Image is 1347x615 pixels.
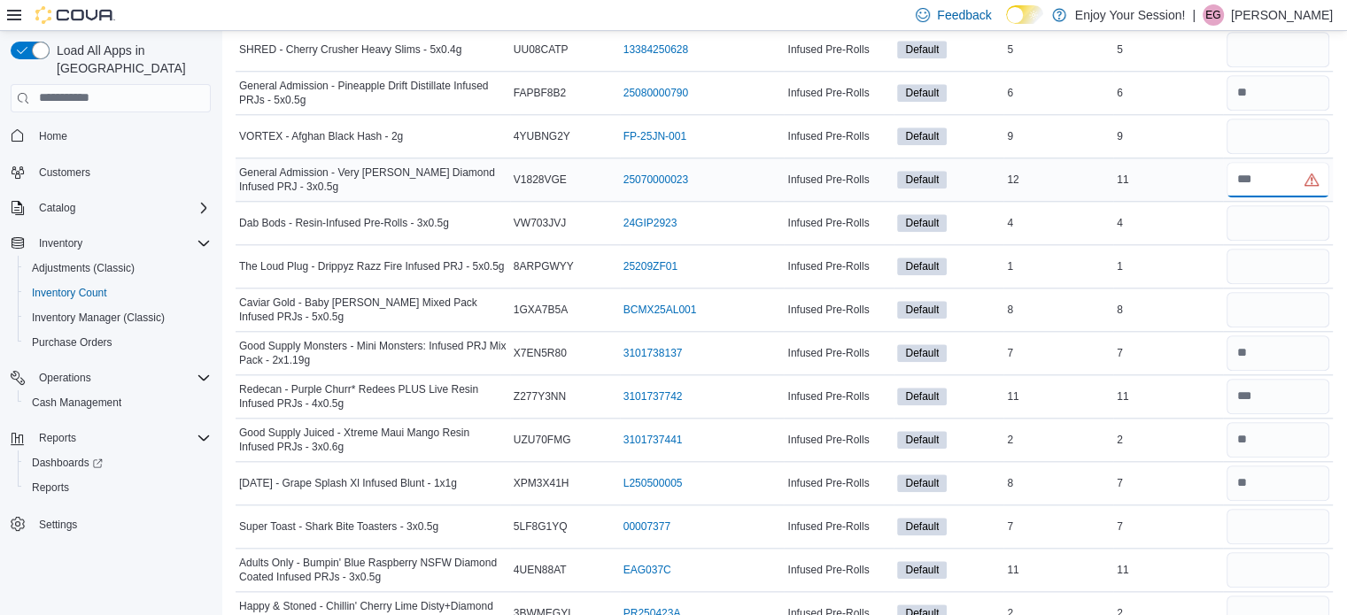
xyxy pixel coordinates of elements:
button: Inventory [32,233,89,254]
span: Infused Pre-Rolls [787,389,869,404]
nav: Complex example [11,116,211,583]
span: Inventory Count [25,282,211,304]
span: Purchase Orders [25,332,211,353]
span: Reports [25,477,211,498]
span: Inventory [32,233,211,254]
div: 8 [1003,299,1113,320]
span: Default [897,518,947,535]
span: Default [897,388,947,405]
span: Default [905,128,939,144]
a: Dashboards [18,450,218,475]
button: Catalog [32,197,82,219]
a: Reports [25,477,76,498]
input: Dark Mode [1006,5,1043,24]
span: 5LF8G1YQ [514,519,568,534]
span: Infused Pre-Rolls [787,216,869,230]
span: [DATE] - Grape Splash Xl Infused Blunt - 1x1g [239,476,457,490]
span: Default [905,258,939,274]
div: 11 [1113,386,1223,407]
a: Settings [32,514,84,535]
span: 1GXA7B5A [514,303,568,317]
button: Inventory [4,231,218,256]
div: 5 [1003,39,1113,60]
a: 25080000790 [623,86,688,100]
button: Catalog [4,196,218,220]
span: General Admission - Pineapple Drift Distillate Infused PRJs - 5x0.5g [239,79,507,107]
span: V1828VGE [514,173,567,187]
a: Purchase Orders [25,332,120,353]
span: Load All Apps in [GEOGRAPHIC_DATA] [50,42,211,77]
span: Cash Management [25,392,211,413]
div: 12 [1003,169,1113,190]
span: Default [905,475,939,491]
span: Home [32,125,211,147]
span: Infused Pre-Rolls [787,346,869,360]
span: Infused Pre-Rolls [787,563,869,577]
span: Reports [39,431,76,445]
div: 6 [1003,82,1113,104]
div: 1 [1003,256,1113,277]
div: 7 [1113,342,1223,364]
div: Emily Garskey [1203,4,1224,26]
button: Operations [4,365,218,390]
span: Default [905,432,939,448]
span: Default [905,388,939,404]
a: Inventory Count [25,282,114,304]
div: 8 [1003,473,1113,494]
button: Reports [32,427,83,449]
span: Settings [32,512,211,534]
span: Super Toast - Shark Bite Toasters - 3x0.5g [239,519,438,534]
span: Caviar Gold - Baby [PERSON_NAME] Mixed Pack Infused PRJs - 5x0.5g [239,296,507,324]
span: Default [897,344,947,362]
div: 9 [1113,126,1223,147]
span: Dashboards [25,452,211,473]
button: Inventory Manager (Classic) [18,305,218,330]
span: Redecan - Purple Churr* Redees PLUS Live Resin Infused PRJs - 4x0.5g [239,382,507,411]
span: UU08CATP [514,42,569,57]
span: Default [905,42,939,58]
span: Default [897,127,947,145]
a: BCMX25AL001 [623,303,697,317]
span: Default [897,431,947,449]
span: Default [905,302,939,318]
button: Adjustments (Classic) [18,256,218,281]
div: 6 [1113,82,1223,104]
a: 25209ZF01 [623,259,677,273]
a: FP-25JN-001 [623,129,686,143]
span: VW703JVJ [514,216,566,230]
a: L250500005 [623,476,683,490]
span: Purchase Orders [32,335,112,350]
button: Home [4,123,218,149]
span: Cash Management [32,396,121,410]
span: Adjustments (Classic) [25,258,211,279]
span: Infused Pre-Rolls [787,433,869,447]
a: Cash Management [25,392,128,413]
a: 24GIP2923 [623,216,677,230]
div: 7 [1003,342,1113,364]
span: Inventory Manager (Classic) [25,307,211,328]
div: 9 [1003,126,1113,147]
span: Default [897,214,947,232]
a: Home [32,126,74,147]
span: Default [897,84,947,102]
span: VORTEX - Afghan Black Hash - 2g [239,129,403,143]
span: 4YUBNG2Y [514,129,570,143]
span: Operations [32,367,211,388]
div: 7 [1113,516,1223,537]
span: SHRED - Cherry Crusher Heavy Slims - 5x0.4g [239,42,461,57]
span: Default [905,215,939,231]
span: Settings [39,518,77,532]
span: Infused Pre-Rolls [787,173,869,187]
div: 11 [1113,169,1223,190]
span: XPM3X41H [514,476,569,490]
span: Good Supply Monsters - Mini Monsters: Infused PRJ Mix Pack - 2x1.19g [239,339,507,367]
a: Customers [32,162,97,183]
span: General Admission - Very [PERSON_NAME] Diamond Infused PRJ - 3x0.5g [239,165,507,194]
button: Reports [18,475,218,500]
span: Default [897,301,947,319]
img: Cova [35,6,115,24]
span: Customers [39,165,90,180]
button: Operations [32,367,98,388]
span: The Loud Plug - Drippyz Razz Fire Infused PRJ - 5x0.5g [239,259,504,273]
a: 3101737742 [623,389,683,404]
